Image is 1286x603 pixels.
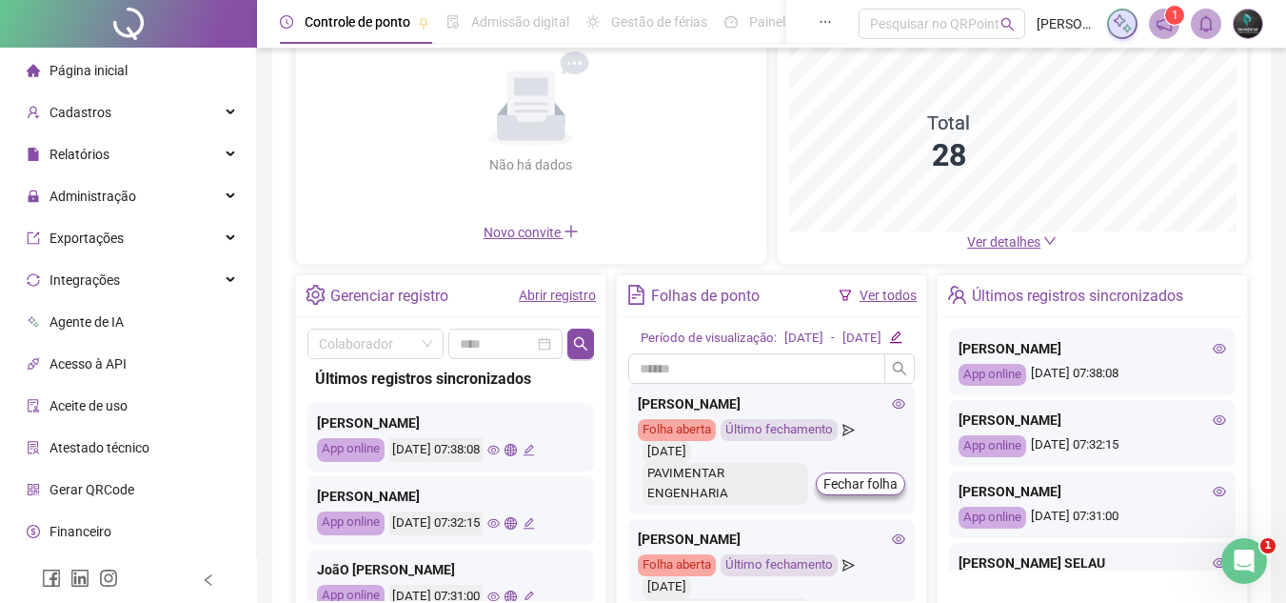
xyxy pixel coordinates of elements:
[317,559,584,580] div: JoãO [PERSON_NAME]
[330,280,448,312] div: Gerenciar registro
[1037,13,1096,34] span: [PERSON_NAME]
[1213,485,1226,498] span: eye
[638,554,716,576] div: Folha aberta
[959,364,1226,386] div: [DATE] 07:38:08
[947,285,967,305] span: team
[1221,538,1267,584] iframe: Intercom live chat
[487,444,500,456] span: eye
[638,419,716,441] div: Folha aberta
[638,393,905,414] div: [PERSON_NAME]
[721,554,838,576] div: Último fechamento
[1234,10,1262,38] img: 35618
[487,517,500,530] span: eye
[651,280,760,312] div: Folhas de ponto
[959,481,1226,502] div: [PERSON_NAME]
[823,473,898,494] span: Fechar folha
[389,438,483,462] div: [DATE] 07:38:08
[643,463,808,505] div: PAVIMENTAR ENGENHARIA
[523,591,535,603] span: edit
[1213,413,1226,427] span: eye
[49,189,136,204] span: Administração
[519,288,596,303] a: Abrir registro
[959,364,1026,386] div: App online
[831,329,835,349] div: -
[306,285,326,305] span: setting
[49,524,111,539] span: Financeiro
[70,569,89,588] span: linkedin
[49,440,149,455] span: Atestado técnico
[27,148,40,161] span: file
[573,336,588,352] span: search
[1197,15,1215,32] span: bell
[49,147,109,162] span: Relatórios
[487,591,500,603] span: eye
[27,190,40,203] span: lock
[1043,234,1057,248] span: down
[27,483,40,496] span: qrcode
[1156,15,1173,32] span: notification
[643,441,691,463] div: [DATE]
[49,105,111,120] span: Cadastros
[523,444,535,456] span: edit
[959,507,1226,529] div: [DATE] 07:31:00
[967,234,1040,250] span: Ver detalhes
[1260,538,1276,553] span: 1
[784,329,823,349] div: [DATE]
[1165,6,1184,25] sup: 1
[505,517,517,530] span: global
[49,482,134,497] span: Gerar QRCode
[27,525,40,538] span: dollar
[586,15,600,29] span: sun
[202,573,215,587] span: left
[959,435,1226,457] div: [DATE] 07:32:15
[505,444,517,456] span: global
[49,356,127,372] span: Acesso à API
[959,507,1026,529] div: App online
[641,329,777,349] div: Período de visualização:
[1112,13,1133,34] img: sparkle-icon.fc2bf0ac1784a2077858766a79e2daf3.svg
[27,64,40,77] span: home
[49,272,120,288] span: Integrações
[959,338,1226,359] div: [PERSON_NAME]
[842,554,855,576] span: send
[444,154,619,175] div: Não há dados
[819,15,832,29] span: ellipsis
[446,15,460,29] span: file-done
[42,569,61,588] span: facebook
[389,512,483,535] div: [DATE] 07:32:15
[749,14,823,30] span: Painel do DP
[27,106,40,119] span: user-add
[523,517,535,530] span: edit
[860,288,917,303] a: Ver todos
[1213,342,1226,355] span: eye
[280,15,293,29] span: clock-circle
[842,329,881,349] div: [DATE]
[839,289,852,302] span: filter
[889,331,901,343] span: edit
[471,14,569,30] span: Admissão digital
[816,472,905,495] button: Fechar folha
[317,412,584,433] div: [PERSON_NAME]
[27,441,40,454] span: solution
[49,398,128,413] span: Aceite de uso
[27,231,40,245] span: export
[972,280,1183,312] div: Últimos registros sincronizados
[27,273,40,287] span: sync
[317,438,385,462] div: App online
[1172,9,1178,22] span: 1
[317,512,385,535] div: App online
[959,553,1226,573] div: [PERSON_NAME] SELAU
[967,234,1057,250] a: Ver detalhes down
[724,15,738,29] span: dashboard
[638,529,905,550] div: [PERSON_NAME]
[611,14,707,30] span: Gestão de férias
[505,591,517,603] span: global
[959,435,1026,457] div: App online
[842,419,855,441] span: send
[315,367,586,391] div: Últimos registros sincronizados
[626,285,646,305] span: file-text
[49,231,124,246] span: Exportações
[305,14,410,30] span: Controle de ponto
[643,576,691,598] div: [DATE]
[564,224,579,239] span: plus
